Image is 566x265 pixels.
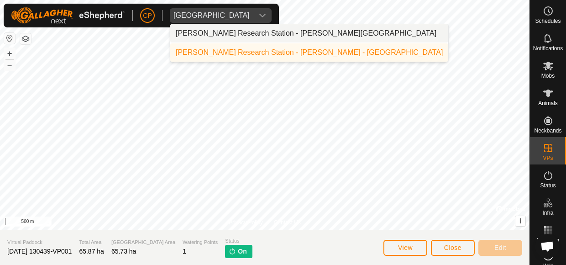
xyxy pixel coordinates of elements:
span: Status [540,183,556,188]
img: turn-on [229,248,236,255]
button: Edit [478,240,522,256]
ul: Option List [170,24,448,62]
button: i [515,216,525,226]
div: [PERSON_NAME] Research Station - [PERSON_NAME][GEOGRAPHIC_DATA] [176,28,436,39]
span: 65.87 ha [79,248,104,255]
button: + [4,48,15,59]
span: Mobs [541,73,555,79]
button: Reset Map [4,33,15,44]
span: [DATE] 130439-VP001 [7,248,72,255]
span: 65.73 ha [111,248,136,255]
span: Schedules [535,18,561,24]
button: View [383,240,427,256]
span: Status [225,237,252,245]
span: View [398,244,413,251]
span: Heatmap [537,238,559,243]
img: Gallagher Logo [11,7,125,24]
span: Watering Points [183,238,218,246]
span: 1 [183,248,186,255]
button: – [4,60,15,71]
span: Neckbands [534,128,561,133]
button: Close [431,240,475,256]
div: Open chat [535,234,560,259]
a: Privacy Policy [229,218,263,227]
span: Close [444,244,461,251]
span: Notifications [533,46,563,51]
span: Manbulloo Station [170,8,253,23]
span: Animals [538,101,558,106]
button: Map Layers [20,33,31,44]
div: dropdown trigger [253,8,272,23]
a: Contact Us [274,218,301,227]
span: Infra [542,210,553,216]
div: [GEOGRAPHIC_DATA] [173,12,250,19]
li: Kidman Springs [170,24,448,42]
span: i [519,217,521,225]
span: [GEOGRAPHIC_DATA] Area [111,238,175,246]
span: CP [143,11,152,21]
span: Edit [494,244,506,251]
span: VPs [543,155,553,161]
span: Total Area [79,238,104,246]
span: On [238,247,246,256]
li: Manbulloo Station [170,43,448,62]
div: [PERSON_NAME] Research Station - [PERSON_NAME] - [GEOGRAPHIC_DATA] [176,47,443,58]
span: Virtual Paddock [7,238,72,246]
